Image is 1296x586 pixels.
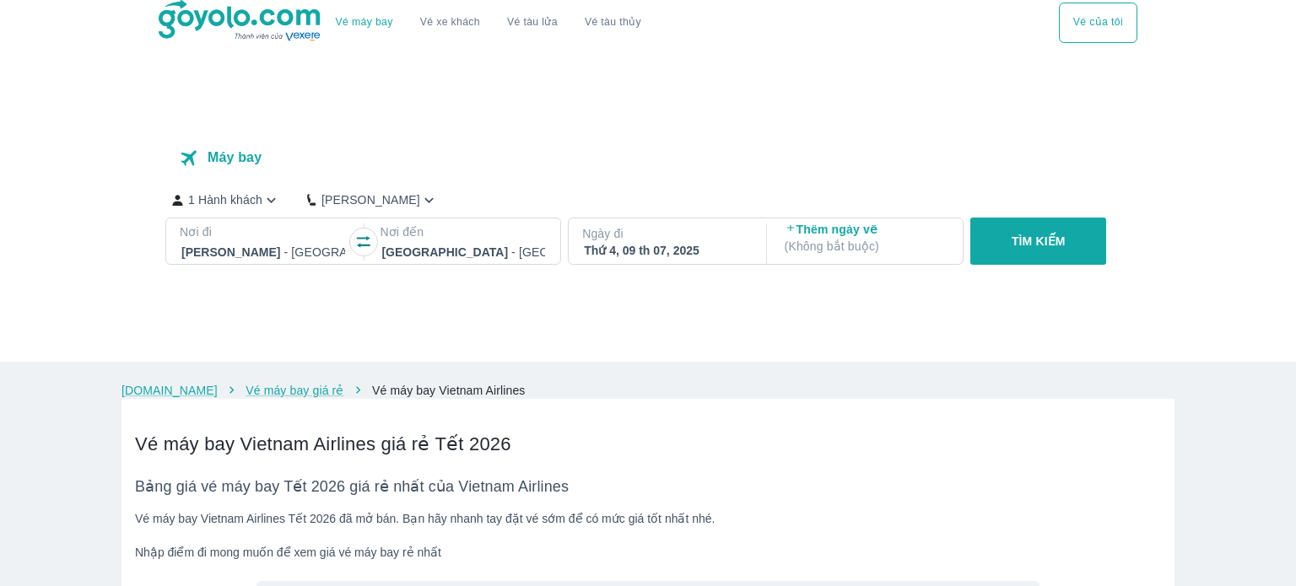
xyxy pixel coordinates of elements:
p: 1 Hành khách [188,191,262,208]
h3: Bảng giá vé máy bay Tết 2026 giá rẻ nhất của Vietnam Airlines [135,476,1161,497]
button: [PERSON_NAME] [307,191,438,209]
a: Vé tàu lửa [494,3,571,43]
h1: Đặt mua vé máy bay Vietnam Airlines giá rẻ [DATE] [159,73,1137,107]
button: 1 Hành khách [172,191,280,209]
nav: breadcrumb [121,382,1174,399]
a: Vé máy bay [336,16,393,29]
p: ( Không bắt buộc ) [785,238,948,255]
a: [DOMAIN_NAME] [121,384,218,397]
p: [PERSON_NAME] [321,191,420,208]
p: Xe khách [331,149,391,166]
a: Vé xe khách [420,16,480,29]
div: choose transportation mode [1059,3,1137,43]
p: Tàu hỏa [461,149,514,166]
p: Nơi đi [180,223,347,240]
div: transportation tabs [159,134,533,181]
p: Nơi đến [380,223,547,240]
p: Máy bay [208,149,262,166]
a: Vé máy bay giá rẻ [246,384,343,397]
button: Vé tàu thủy [571,3,655,43]
p: TÌM KIẾM [1012,233,1066,250]
p: Thêm ngày về [785,221,948,238]
div: choose transportation mode [322,3,655,43]
p: Ngày đi [582,225,749,242]
button: Vé của tôi [1059,3,1137,43]
a: Vé máy bay Vietnam Airlines [372,384,526,397]
h2: Vé máy bay Vietnam Airlines giá rẻ Tết 2026 [135,433,1161,456]
button: TÌM KIẾM [970,218,1106,265]
div: Vé máy bay Vietnam Airlines Tết 2026 đã mở bán. Bạn hãy nhanh tay đặt vé sớm để có mức giá tốt nh... [135,510,1161,561]
div: Thứ 4, 09 th 07, 2025 [584,242,748,259]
